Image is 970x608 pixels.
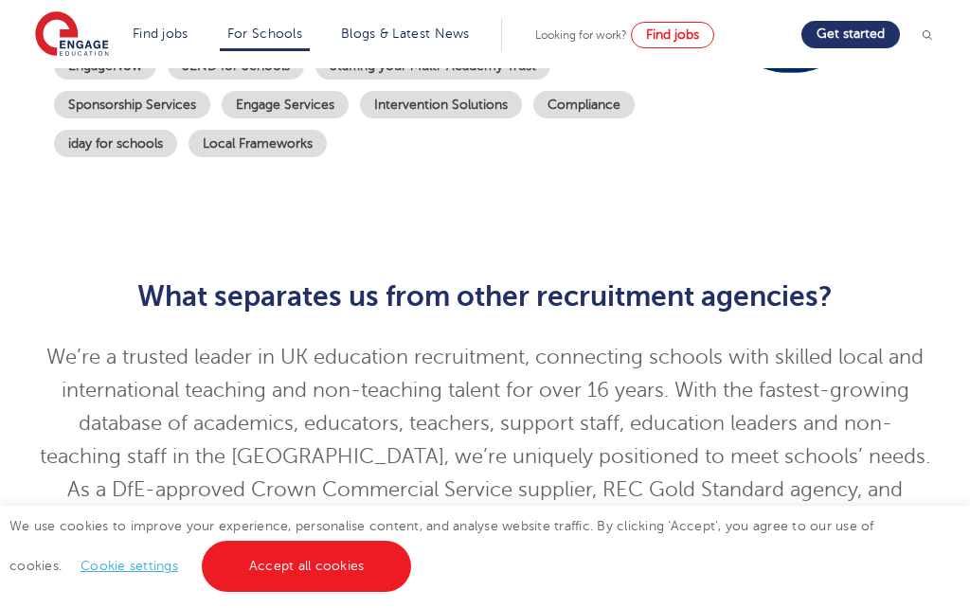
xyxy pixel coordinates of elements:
[535,28,627,42] span: Looking for work?
[189,130,327,157] a: Local Frameworks
[360,91,522,118] a: Intervention Solutions
[533,91,635,118] a: Compliance
[222,91,349,118] a: Engage Services
[133,27,189,41] a: Find jobs
[54,130,177,157] a: iday for schools
[631,22,714,48] a: Find jobs
[801,21,900,48] a: Get started
[40,341,930,573] p: We’re a trusted leader in UK education recruitment, connecting schools with skilled local and int...
[646,27,699,42] span: Find jobs
[54,91,210,118] a: Sponsorship Services
[9,519,874,573] span: We use cookies to improve your experience, personalise content, and analyse website traffic. By c...
[40,280,930,313] h2: What separates us from other recruitment agencies?
[227,27,302,41] a: For Schools
[35,11,109,59] img: Engage Education
[341,27,470,41] a: Blogs & Latest News
[202,541,412,592] a: Accept all cookies
[81,559,178,573] a: Cookie settings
